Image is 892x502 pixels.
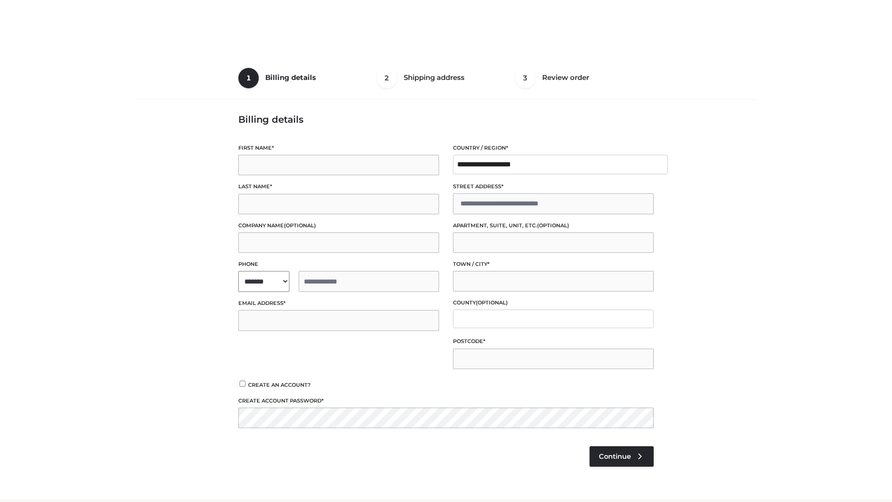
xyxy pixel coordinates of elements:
a: Continue [590,446,654,467]
label: Apartment, suite, unit, etc. [453,221,654,230]
span: (optional) [284,222,316,229]
label: Street address [453,182,654,191]
span: 1 [238,68,259,88]
span: Continue [599,452,631,461]
label: Last name [238,182,439,191]
span: 3 [515,68,536,88]
label: Company name [238,221,439,230]
span: Shipping address [404,73,465,82]
span: Review order [542,73,589,82]
label: Country / Region [453,144,654,152]
h3: Billing details [238,114,654,125]
span: (optional) [537,222,569,229]
label: Town / City [453,260,654,269]
span: Billing details [265,73,316,82]
label: Postcode [453,337,654,346]
label: Phone [238,260,439,269]
span: Create an account? [248,382,311,388]
label: Create account password [238,396,654,405]
label: County [453,298,654,307]
input: Create an account? [238,381,247,387]
label: Email address [238,299,439,308]
span: 2 [377,68,397,88]
label: First name [238,144,439,152]
span: (optional) [476,299,508,306]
